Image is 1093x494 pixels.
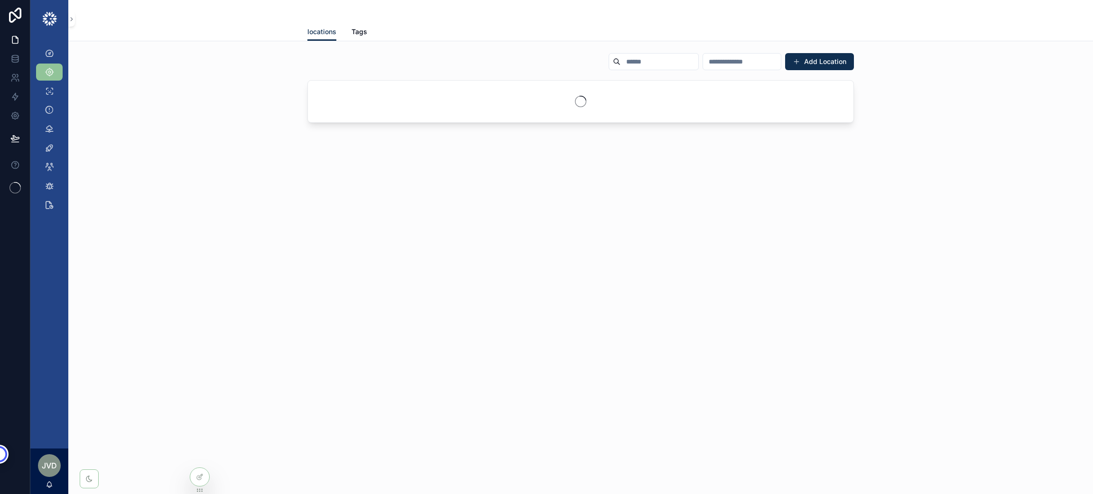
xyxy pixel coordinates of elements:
button: Add Location [785,53,854,70]
a: Tags [352,23,367,42]
span: locations [307,27,336,37]
div: scrollable content [30,38,68,226]
a: locations [307,23,336,41]
img: App logo [42,11,57,27]
span: JVd [42,460,57,471]
span: Tags [352,27,367,37]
